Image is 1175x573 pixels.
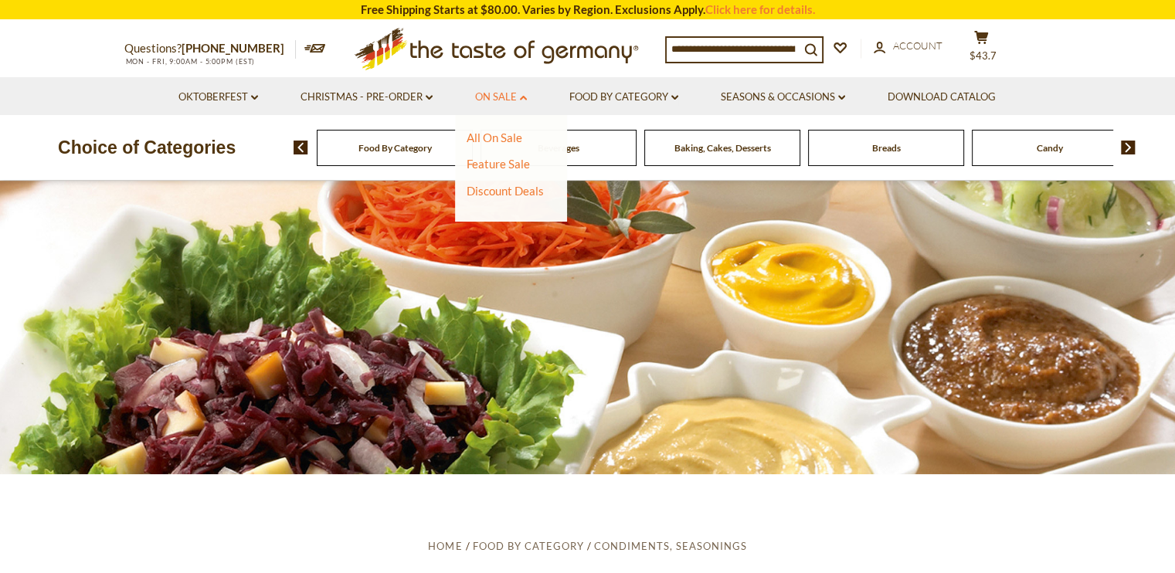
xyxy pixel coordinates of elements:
a: Click here for details. [705,2,815,16]
a: Food By Category [358,142,432,154]
a: On Sale [475,89,527,106]
a: Condiments, Seasonings [594,540,747,552]
a: Download Catalog [888,89,996,106]
a: Feature Sale [467,157,530,171]
span: MON - FRI, 9:00AM - 5:00PM (EST) [124,57,256,66]
span: $43.7 [970,49,997,62]
a: Seasons & Occasions [721,89,845,106]
span: Account [893,39,942,52]
a: [PHONE_NUMBER] [182,41,284,55]
a: Food By Category [569,89,678,106]
a: Food By Category [472,540,583,552]
button: $43.7 [959,30,1005,69]
a: Oktoberfest [178,89,258,106]
a: Candy [1037,142,1063,154]
a: Baking, Cakes, Desserts [674,142,771,154]
img: next arrow [1121,141,1136,154]
a: Discount Deals [467,180,544,202]
a: Christmas - PRE-ORDER [301,89,433,106]
a: Account [874,38,942,55]
a: Home [428,540,462,552]
p: Questions? [124,39,296,59]
img: previous arrow [294,141,308,154]
a: All On Sale [467,131,522,144]
a: Breads [872,142,901,154]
